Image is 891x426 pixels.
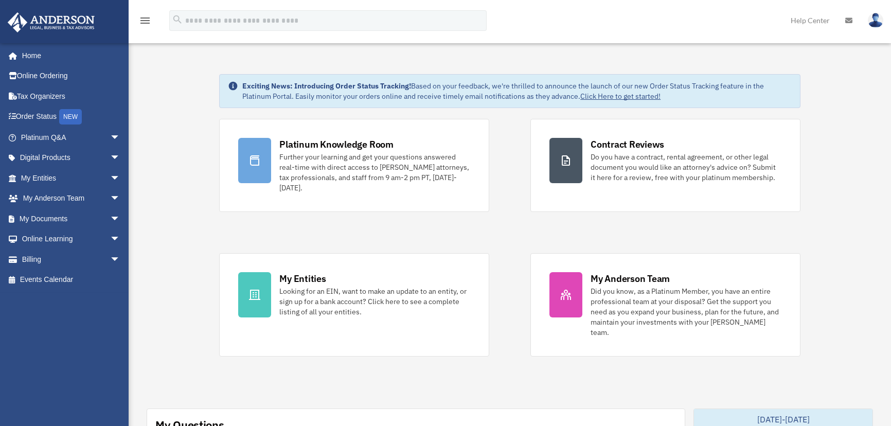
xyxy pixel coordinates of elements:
span: arrow_drop_down [110,127,131,148]
a: Online Ordering [7,66,136,86]
a: Platinum Knowledge Room Further your learning and get your questions answered real-time with dire... [219,119,489,212]
span: arrow_drop_down [110,168,131,189]
div: NEW [59,109,82,125]
a: Events Calendar [7,270,136,290]
span: arrow_drop_down [110,148,131,169]
a: Tax Organizers [7,86,136,106]
a: My Entities Looking for an EIN, want to make an update to an entity, or sign up for a bank accoun... [219,253,489,357]
span: arrow_drop_down [110,208,131,229]
a: My Entitiesarrow_drop_down [7,168,136,188]
i: menu [139,14,151,27]
a: Online Learningarrow_drop_down [7,229,136,250]
a: Contract Reviews Do you have a contract, rental agreement, or other legal document you would like... [530,119,800,212]
a: Order StatusNEW [7,106,136,128]
i: search [172,14,183,25]
div: Did you know, as a Platinum Member, you have an entire professional team at your disposal? Get th... [591,286,781,338]
img: User Pic [868,13,883,28]
div: My Anderson Team [591,272,670,285]
div: My Entities [279,272,326,285]
span: arrow_drop_down [110,249,131,270]
div: Platinum Knowledge Room [279,138,394,151]
a: Click Here to get started! [580,92,661,101]
a: Platinum Q&Aarrow_drop_down [7,127,136,148]
div: Looking for an EIN, want to make an update to an entity, or sign up for a bank account? Click her... [279,286,470,317]
div: Further your learning and get your questions answered real-time with direct access to [PERSON_NAM... [279,152,470,193]
a: Digital Productsarrow_drop_down [7,148,136,168]
span: arrow_drop_down [110,188,131,209]
a: My Anderson Teamarrow_drop_down [7,188,136,209]
a: My Anderson Team Did you know, as a Platinum Member, you have an entire professional team at your... [530,253,800,357]
div: Do you have a contract, rental agreement, or other legal document you would like an attorney's ad... [591,152,781,183]
a: menu [139,18,151,27]
div: Contract Reviews [591,138,664,151]
strong: Exciting News: Introducing Order Status Tracking! [242,81,411,91]
div: Based on your feedback, we're thrilled to announce the launch of our new Order Status Tracking fe... [242,81,792,101]
a: Home [7,45,131,66]
a: My Documentsarrow_drop_down [7,208,136,229]
span: arrow_drop_down [110,229,131,250]
img: Anderson Advisors Platinum Portal [5,12,98,32]
a: Billingarrow_drop_down [7,249,136,270]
